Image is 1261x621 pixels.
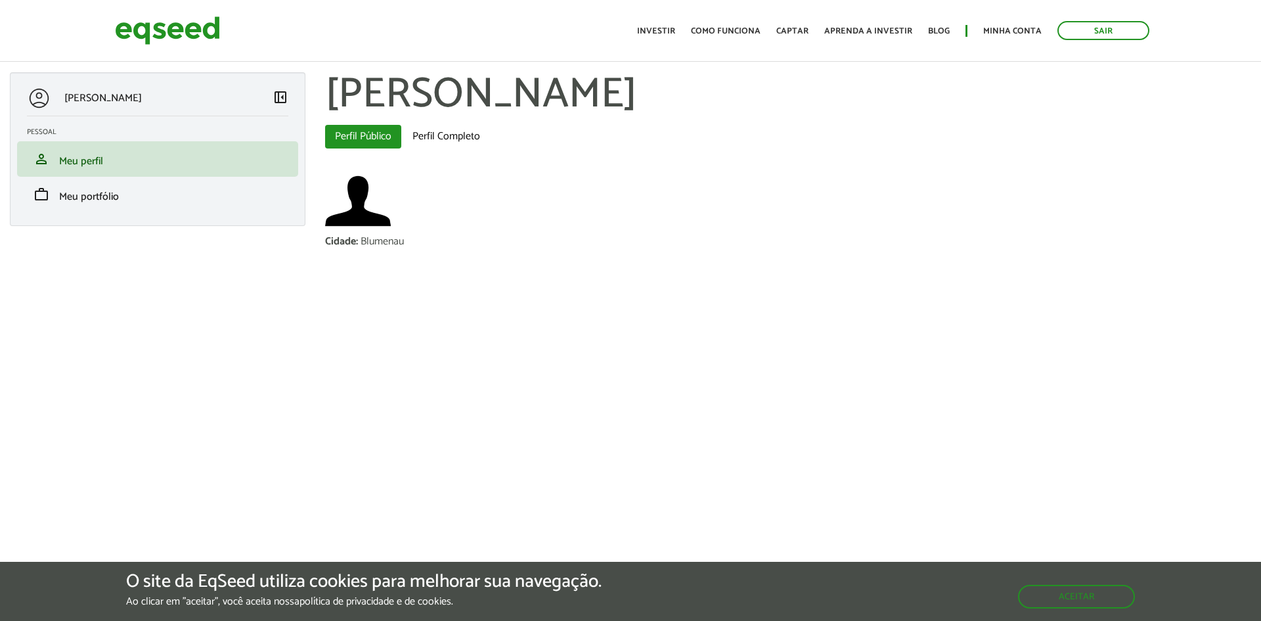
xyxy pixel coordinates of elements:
[824,27,912,35] a: Aprenda a investir
[356,233,358,250] span: :
[403,125,490,149] a: Perfil Completo
[27,128,298,136] h2: Pessoal
[361,237,404,247] div: Blumenau
[325,72,1251,118] h1: [PERSON_NAME]
[17,177,298,212] li: Meu portfólio
[27,187,288,202] a: workMeu portfólio
[59,188,119,206] span: Meu portfólio
[126,595,602,608] p: Ao clicar em "aceitar", você aceita nossa .
[325,168,391,234] a: Ver perfil do usuário.
[17,141,298,177] li: Meu perfil
[1057,21,1149,40] a: Sair
[928,27,950,35] a: Blog
[325,168,391,234] img: Foto de Monique Goncalves
[1018,585,1135,609] button: Aceitar
[325,237,361,247] div: Cidade
[273,89,288,108] a: Colapsar menu
[33,151,49,167] span: person
[776,27,808,35] a: Captar
[33,187,49,202] span: work
[126,572,602,592] h5: O site da EqSeed utiliza cookies para melhorar sua navegação.
[115,13,220,48] img: EqSeed
[299,597,451,607] a: política de privacidade e de cookies
[691,27,761,35] a: Como funciona
[27,151,288,167] a: personMeu perfil
[273,89,288,105] span: left_panel_close
[64,92,142,104] p: [PERSON_NAME]
[637,27,675,35] a: Investir
[983,27,1042,35] a: Minha conta
[59,152,103,170] span: Meu perfil
[325,125,401,149] a: Perfil Público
